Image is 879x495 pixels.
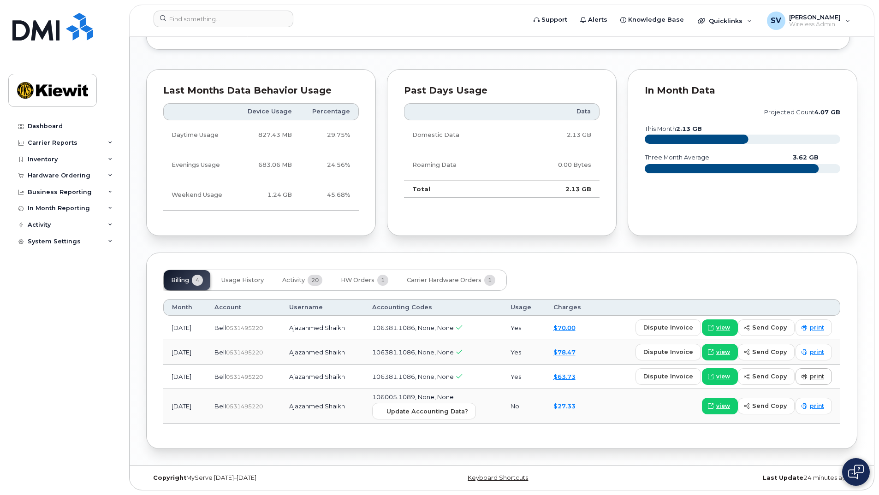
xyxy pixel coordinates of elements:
[484,275,495,286] span: 1
[404,180,514,198] td: Total
[364,299,502,316] th: Accounting Codes
[386,407,468,416] span: Update Accounting Data?
[635,344,701,360] button: dispute invoice
[214,348,226,356] span: Bell
[163,340,206,365] td: [DATE]
[545,299,596,316] th: Charges
[281,316,364,340] td: Ajazahmed.Shaikh
[620,474,857,482] div: 24 minutes ago
[308,275,322,286] span: 20
[738,319,795,336] button: send copy
[502,316,545,340] td: Yes
[163,389,206,424] td: [DATE]
[810,402,824,410] span: print
[214,324,226,331] span: Bell
[644,125,702,132] text: this month
[502,340,545,365] td: Yes
[796,398,832,414] a: print
[300,180,359,210] td: 45.68%
[468,474,528,481] a: Keyboard Shortcuts
[716,324,730,332] span: view
[527,11,574,29] a: Support
[153,474,186,481] strong: Copyright
[372,373,454,380] span: 106381.1086, None, None
[553,373,576,380] a: $63.73
[752,372,787,381] span: send copy
[588,15,607,24] span: Alerts
[372,324,454,331] span: 106381.1086, None, None
[789,13,841,21] span: [PERSON_NAME]
[163,365,206,389] td: [DATE]
[760,12,857,30] div: Sandy Vernekar
[300,150,359,180] td: 24.56%
[235,180,300,210] td: 1.24 GB
[553,402,576,410] a: $27.33
[814,109,840,116] tspan: 4.07 GB
[407,277,481,284] span: Carrier Hardware Orders
[643,323,693,332] span: dispute invoice
[235,120,300,150] td: 827.43 MB
[702,368,738,385] a: view
[514,120,600,150] td: 2.13 GB
[372,348,454,356] span: 106381.1086, None, None
[404,150,514,180] td: Roaming Data
[146,474,383,482] div: MyServe [DATE]–[DATE]
[691,12,759,30] div: Quicklinks
[702,344,738,360] a: view
[281,389,364,424] td: Ajazahmed.Shaikh
[226,324,263,331] span: 0531495220
[614,11,690,29] a: Knowledge Base
[235,150,300,180] td: 683.06 MB
[716,348,730,356] span: view
[502,299,545,316] th: Usage
[372,393,454,401] span: 106005.1089, None, None
[282,277,305,284] span: Activity
[514,180,600,198] td: 2.13 GB
[810,348,824,356] span: print
[643,348,693,356] span: dispute invoice
[226,403,263,410] span: 0531495220
[676,125,702,132] tspan: 2.13 GB
[214,373,226,380] span: Bell
[709,17,742,24] span: Quicklinks
[716,372,730,381] span: view
[796,319,832,336] a: print
[214,402,226,410] span: Bell
[574,11,614,29] a: Alerts
[644,154,709,161] text: three month average
[341,277,374,284] span: HW Orders
[514,150,600,180] td: 0.00 Bytes
[752,401,787,410] span: send copy
[300,120,359,150] td: 29.75%
[404,120,514,150] td: Domestic Data
[553,348,576,356] a: $78.47
[810,324,824,332] span: print
[163,120,235,150] td: Daytime Usage
[163,180,235,210] td: Weekend Usage
[281,299,364,316] th: Username
[635,319,701,336] button: dispute invoice
[372,403,476,419] button: Update Accounting Data?
[796,344,832,360] a: print
[235,103,300,120] th: Device Usage
[514,103,600,120] th: Data
[553,324,576,331] a: $70.00
[738,344,795,360] button: send copy
[206,299,281,316] th: Account
[226,373,263,380] span: 0531495220
[738,368,795,385] button: send copy
[502,389,545,424] td: No
[716,402,730,410] span: view
[810,372,824,381] span: print
[154,11,293,27] input: Find something...
[752,348,787,356] span: send copy
[163,316,206,340] td: [DATE]
[771,15,781,26] span: SV
[789,21,841,28] span: Wireless Admin
[281,365,364,389] td: Ajazahmed.Shaikh
[763,474,803,481] strong: Last Update
[752,323,787,332] span: send copy
[163,86,359,95] div: Last Months Data Behavior Usage
[738,398,795,414] button: send copy
[635,368,701,385] button: dispute invoice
